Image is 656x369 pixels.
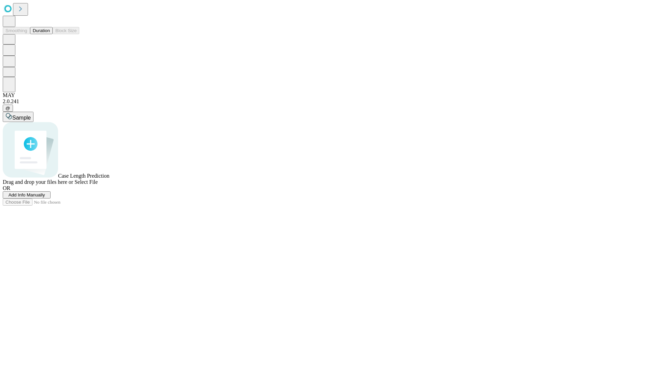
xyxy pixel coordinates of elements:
[3,105,13,112] button: @
[3,185,10,191] span: OR
[3,98,653,105] div: 2.0.241
[74,179,98,185] span: Select File
[58,173,109,179] span: Case Length Prediction
[12,115,31,121] span: Sample
[3,112,33,122] button: Sample
[53,27,79,34] button: Block Size
[3,191,51,199] button: Add Info Manually
[3,92,653,98] div: MAY
[3,179,73,185] span: Drag and drop your files here or
[9,192,45,197] span: Add Info Manually
[3,27,30,34] button: Smoothing
[5,106,10,111] span: @
[30,27,53,34] button: Duration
